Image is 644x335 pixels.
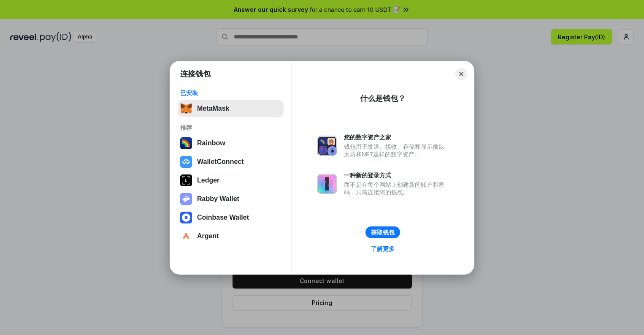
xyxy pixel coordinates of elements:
img: svg+xml,%3Csvg%20width%3D%2228%22%20height%3D%2228%22%20viewBox%3D%220%200%2028%2028%22%20fill%3D... [180,156,192,168]
div: Coinbase Wallet [197,214,249,221]
div: WalletConnect [197,158,244,166]
img: svg+xml,%3Csvg%20width%3D%2228%22%20height%3D%2228%22%20viewBox%3D%220%200%2028%2028%22%20fill%3D... [180,212,192,223]
div: 获取钱包 [371,229,395,236]
img: svg+xml,%3Csvg%20width%3D%22120%22%20height%3D%22120%22%20viewBox%3D%220%200%20120%20120%22%20fil... [180,137,192,149]
div: 一种新的登录方式 [344,172,449,179]
div: 而不是在每个网站上创建新的账户和密码，只需连接您的钱包。 [344,181,449,196]
button: WalletConnect [178,153,284,170]
button: Argent [178,228,284,245]
img: svg+xml,%3Csvg%20xmlns%3D%22http%3A%2F%2Fwww.w3.org%2F2000%2Fsvg%22%20width%3D%2228%22%20height%3... [180,174,192,186]
img: svg+xml,%3Csvg%20fill%3D%22none%22%20height%3D%2233%22%20viewBox%3D%220%200%2035%2033%22%20width%... [180,103,192,114]
img: svg+xml,%3Csvg%20xmlns%3D%22http%3A%2F%2Fwww.w3.org%2F2000%2Fsvg%22%20fill%3D%22none%22%20viewBox... [180,193,192,205]
div: Rainbow [197,139,225,147]
button: Close [455,68,467,80]
div: Ledger [197,177,219,184]
img: svg+xml,%3Csvg%20xmlns%3D%22http%3A%2F%2Fwww.w3.org%2F2000%2Fsvg%22%20fill%3D%22none%22%20viewBox... [317,136,337,156]
div: 了解更多 [371,245,395,253]
div: 推荐 [180,124,281,131]
button: Coinbase Wallet [178,209,284,226]
h1: 连接钱包 [180,69,211,79]
img: svg+xml,%3Csvg%20width%3D%2228%22%20height%3D%2228%22%20viewBox%3D%220%200%2028%2028%22%20fill%3D... [180,230,192,242]
button: 获取钱包 [365,226,400,238]
div: 已安装 [180,89,281,97]
button: MetaMask [178,100,284,117]
div: 您的数字资产之家 [344,133,449,141]
a: 了解更多 [366,243,400,254]
img: svg+xml,%3Csvg%20xmlns%3D%22http%3A%2F%2Fwww.w3.org%2F2000%2Fsvg%22%20fill%3D%22none%22%20viewBox... [317,174,337,194]
div: Rabby Wallet [197,195,239,203]
div: 钱包用于发送、接收、存储和显示像以太坊和NFT这样的数字资产。 [344,143,449,158]
button: Rainbow [178,135,284,152]
button: Rabby Wallet [178,191,284,207]
div: Argent [197,232,219,240]
button: Ledger [178,172,284,189]
div: MetaMask [197,105,229,112]
div: 什么是钱包？ [360,93,406,103]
